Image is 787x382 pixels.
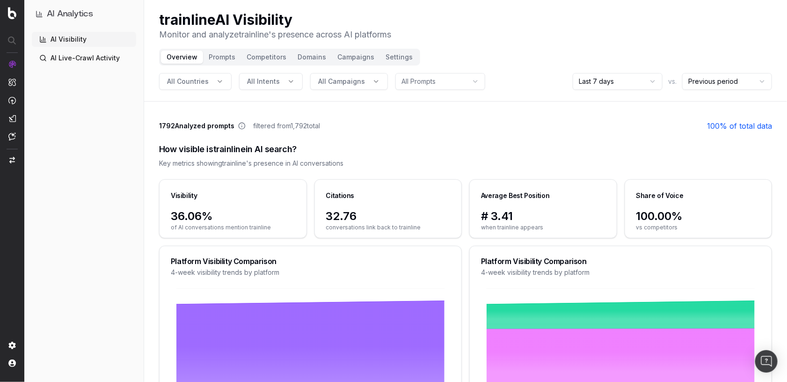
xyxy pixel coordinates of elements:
[159,28,391,41] p: Monitor and analyze trainline 's presence across AI platforms
[668,77,677,86] span: vs.
[167,77,209,86] span: All Countries
[32,32,136,47] a: AI Visibility
[326,191,355,200] div: Citations
[8,60,16,68] img: Analytics
[636,224,761,231] span: vs competitors
[755,350,778,373] div: Open Intercom Messenger
[292,51,332,64] button: Domains
[159,11,391,28] h1: trainline AI Visibility
[481,257,760,265] div: Platform Visibility Comparison
[47,7,93,21] h1: AI Analytics
[380,51,418,64] button: Settings
[171,191,197,200] div: Visibility
[318,77,365,86] span: All Campaigns
[8,342,16,349] img: Setting
[171,257,450,265] div: Platform Visibility Comparison
[159,159,772,168] div: Key metrics showing trainline 's presence in AI conversations
[9,157,15,163] img: Switch project
[326,209,451,224] span: 32.76
[159,143,772,156] div: How visible is trainline in AI search?
[326,224,451,231] span: conversations link back to trainline
[636,209,761,224] span: 100.00%
[253,121,320,131] span: filtered from 1,792 total
[481,209,605,224] span: # 3.41
[161,51,203,64] button: Overview
[636,191,684,200] div: Share of Voice
[332,51,380,64] button: Campaigns
[481,268,760,277] div: 4-week visibility trends by platform
[247,77,280,86] span: All Intents
[481,191,550,200] div: Average Best Position
[8,7,16,19] img: Botify logo
[8,115,16,122] img: Studio
[481,224,605,231] span: when trainline appears
[8,360,16,367] img: My account
[8,96,16,104] img: Activation
[32,51,136,66] a: AI Live-Crawl Activity
[707,120,772,132] a: 100% of total data
[241,51,292,64] button: Competitors
[8,132,16,140] img: Assist
[36,7,132,21] button: AI Analytics
[171,209,295,224] span: 36.06%
[203,51,241,64] button: Prompts
[171,224,295,231] span: of AI conversations mention trainline
[171,268,450,277] div: 4-week visibility trends by platform
[8,78,16,86] img: Intelligence
[159,121,234,131] span: 1792 Analyzed prompts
